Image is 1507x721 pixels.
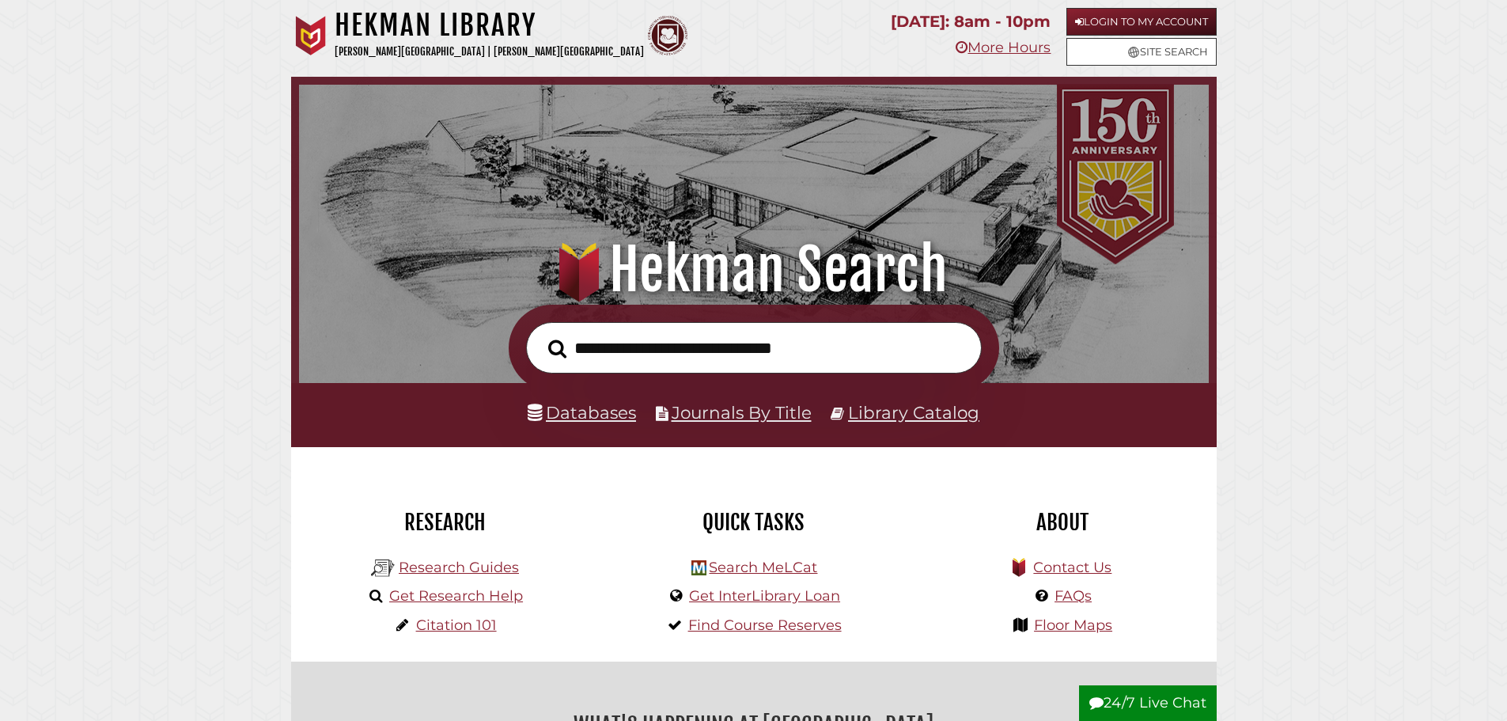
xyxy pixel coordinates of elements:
h2: Quick Tasks [612,509,896,536]
a: Site Search [1066,38,1217,66]
a: Databases [528,402,636,423]
a: More Hours [956,39,1051,56]
a: Login to My Account [1066,8,1217,36]
button: Search [540,335,574,363]
h1: Hekman Library [335,8,644,43]
p: [DATE]: 8am - 10pm [891,8,1051,36]
h1: Hekman Search [321,235,1186,305]
a: Search MeLCat [709,559,817,576]
img: Calvin University [291,16,331,55]
img: Hekman Library Logo [691,560,706,575]
a: Contact Us [1033,559,1111,576]
a: Research Guides [399,559,519,576]
a: FAQs [1055,587,1092,605]
a: Floor Maps [1034,617,1112,634]
h2: About [920,509,1205,536]
a: Find Course Reserves [688,617,842,634]
p: [PERSON_NAME][GEOGRAPHIC_DATA] | [PERSON_NAME][GEOGRAPHIC_DATA] [335,43,644,61]
img: Calvin Theological Seminary [648,16,687,55]
img: Hekman Library Logo [371,556,395,580]
h2: Research [303,509,588,536]
a: Journals By Title [672,402,812,423]
a: Get InterLibrary Loan [689,587,840,605]
i: Search [548,339,566,359]
a: Get Research Help [389,587,523,605]
a: Citation 101 [416,617,497,634]
a: Library Catalog [848,402,979,423]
